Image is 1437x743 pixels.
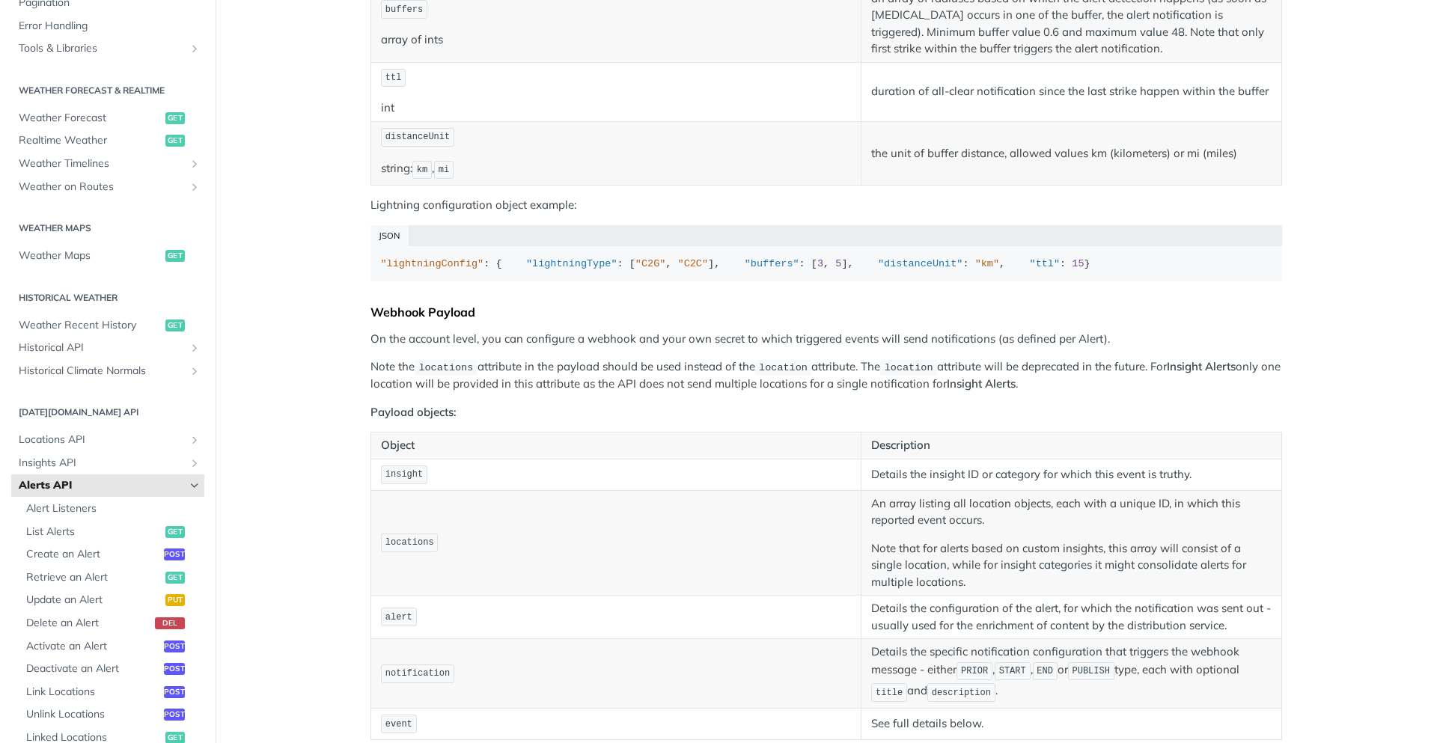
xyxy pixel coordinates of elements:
[11,107,204,129] a: Weather Forecastget
[26,501,201,516] span: Alert Listeners
[164,709,185,721] span: post
[385,537,434,548] span: locations
[381,437,851,454] p: Object
[370,358,1282,393] p: Note the attribute in the payload should be used instead of the attribute. The attribute will be ...
[381,159,851,181] p: string: ,
[635,258,666,269] span: "C2G"
[19,111,162,126] span: Weather Forecast
[19,248,162,263] span: Weather Maps
[381,31,851,49] p: array of ints
[947,376,1016,391] strong: Insight Alerts
[745,258,799,269] span: "buffers"
[370,305,1282,319] div: Webhook Payload
[189,434,201,446] button: Show subpages for Locations API
[975,258,999,269] span: "km"
[1030,258,1061,269] span: "ttl"
[19,432,185,447] span: Locations API
[759,362,808,373] span: location
[19,41,185,56] span: Tools & Libraries
[19,703,204,726] a: Unlink Locationspost
[439,165,449,175] span: mi
[19,543,204,566] a: Create an Alertpost
[1072,258,1084,269] span: 15
[11,15,204,37] a: Error Handling
[19,19,201,34] span: Error Handling
[878,258,962,269] span: "distanceUnit"
[164,640,185,652] span: post
[526,258,617,269] span: "lightningType"
[19,340,185,355] span: Historical API
[165,135,185,147] span: get
[26,616,151,631] span: Delete an Alert
[417,165,427,175] span: km
[26,570,162,585] span: Retrieve an Alert
[19,566,204,589] a: Retrieve an Alertget
[164,686,185,698] span: post
[165,112,185,124] span: get
[189,342,201,354] button: Show subpages for Historical API
[155,617,185,629] span: del
[871,83,1272,100] p: duration of all-clear notification since the last strike happen within the buffer
[876,688,903,698] span: title
[381,100,851,117] p: int
[26,639,160,654] span: Activate an Alert
[26,547,160,562] span: Create an Alert
[11,314,204,337] a: Weather Recent Historyget
[11,337,204,359] a: Historical APIShow subpages for Historical API
[678,258,709,269] span: "C2C"
[871,145,1272,162] p: the unit of buffer distance, allowed values km (kilometers) or mi (miles)
[189,457,201,469] button: Show subpages for Insights API
[11,406,204,419] h2: [DATE][DOMAIN_NAME] API
[189,480,201,492] button: Hide subpages for Alerts API
[418,362,473,373] span: locations
[11,153,204,175] a: Weather TimelinesShow subpages for Weather Timelines
[189,365,201,377] button: Show subpages for Historical Climate Normals
[11,84,204,97] h2: Weather Forecast & realtime
[871,540,1272,591] p: Note that for alerts based on custom insights, this array will consist of a single location, whil...
[871,437,1272,454] p: Description
[19,658,204,680] a: Deactivate an Alertpost
[871,466,1272,483] p: Details the insight ID or category for which this event is truthy.
[11,37,204,60] a: Tools & LibrariesShow subpages for Tools & Libraries
[817,258,823,269] span: 3
[885,362,933,373] span: location
[385,132,450,142] span: distanceUnit
[11,129,204,152] a: Realtime Weatherget
[19,156,185,171] span: Weather Timelines
[26,525,162,539] span: List Alerts
[11,221,204,235] h2: Weather Maps
[165,594,185,606] span: put
[1037,666,1053,676] span: END
[961,666,988,676] span: PRIOR
[999,666,1026,676] span: START
[381,258,484,269] span: "lightningConfig"
[370,405,457,419] strong: Payload objects:
[19,521,204,543] a: List Alertsget
[19,681,204,703] a: Link Locationspost
[11,452,204,474] a: Insights APIShow subpages for Insights API
[11,291,204,305] h2: Historical Weather
[385,612,412,623] span: alert
[19,133,162,148] span: Realtime Weather
[385,73,402,83] span: ttl
[381,257,1272,272] div: : { : [ , ], : [ , ], : , : }
[19,612,204,635] a: Delete an Alertdel
[11,474,204,497] a: Alerts APIHide subpages for Alerts API
[189,181,201,193] button: Show subpages for Weather on Routes
[385,668,450,679] span: notification
[19,498,204,520] a: Alert Listeners
[26,707,160,722] span: Unlink Locations
[189,43,201,55] button: Show subpages for Tools & Libraries
[165,572,185,584] span: get
[932,688,991,698] span: description
[19,478,185,493] span: Alerts API
[19,180,185,195] span: Weather on Routes
[19,364,185,379] span: Historical Climate Normals
[164,663,185,675] span: post
[11,245,204,267] a: Weather Mapsget
[385,719,412,730] span: event
[164,548,185,560] span: post
[871,643,1272,703] p: Details the specific notification configuration that triggers the webhook message - either , , or...
[871,600,1272,634] p: Details the configuration of the alert, for which the notification was sent out - usually used fo...
[385,4,423,15] span: buffers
